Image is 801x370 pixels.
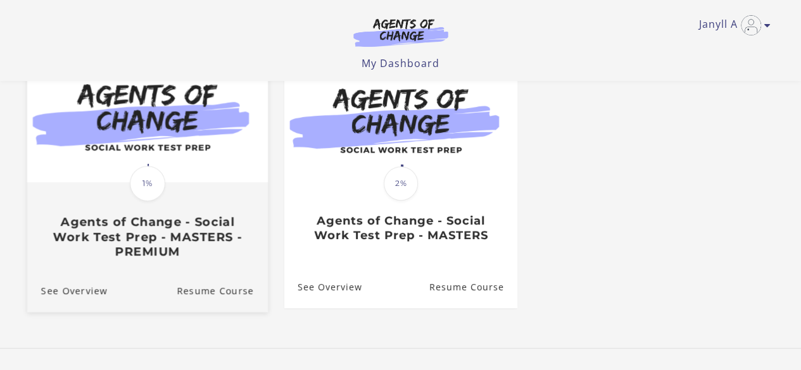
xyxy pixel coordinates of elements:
[177,269,268,311] a: Agents of Change - Social Work Test Prep - MASTERS - PREMIUM: Resume Course
[130,166,165,201] span: 1%
[41,214,253,259] h3: Agents of Change - Social Work Test Prep - MASTERS - PREMIUM
[298,214,503,242] h3: Agents of Change - Social Work Test Prep - MASTERS
[27,269,107,311] a: Agents of Change - Social Work Test Prep - MASTERS - PREMIUM: See Overview
[362,56,439,70] a: My Dashboard
[284,266,362,307] a: Agents of Change - Social Work Test Prep - MASTERS: See Overview
[340,18,462,47] img: Agents of Change Logo
[699,15,764,35] a: Toggle menu
[429,266,517,307] a: Agents of Change - Social Work Test Prep - MASTERS: Resume Course
[384,166,418,200] span: 2%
